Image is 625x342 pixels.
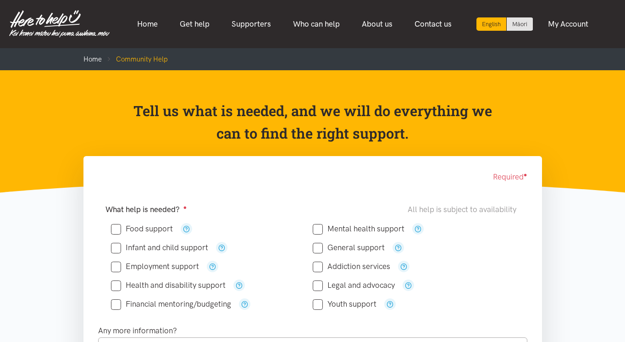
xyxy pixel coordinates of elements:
[9,10,110,38] img: Home
[169,14,221,34] a: Get help
[126,14,169,34] a: Home
[313,300,376,308] label: Youth support
[221,14,282,34] a: Supporters
[476,17,533,31] div: Language toggle
[111,244,208,252] label: Infant and child support
[524,171,527,178] sup: ●
[130,100,495,145] p: Tell us what is needed, and we will do everything we can to find the right support.
[111,300,231,308] label: Financial mentoring/budgeting
[313,281,395,289] label: Legal and advocacy
[183,204,187,211] sup: ●
[507,17,533,31] a: Switch to Te Reo Māori
[102,54,168,65] li: Community Help
[313,225,404,233] label: Mental health support
[111,281,226,289] label: Health and disability support
[404,14,463,34] a: Contact us
[83,55,102,63] a: Home
[313,244,385,252] label: General support
[105,203,187,216] label: What help is needed?
[408,203,520,216] div: All help is subject to availability
[111,225,173,233] label: Food support
[351,14,404,34] a: About us
[537,14,599,34] a: My Account
[98,171,527,183] div: Required
[476,17,507,31] div: Current language
[313,263,390,270] label: Addiction services
[282,14,351,34] a: Who can help
[98,325,177,337] label: Any more information?
[111,263,199,270] label: Employment support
